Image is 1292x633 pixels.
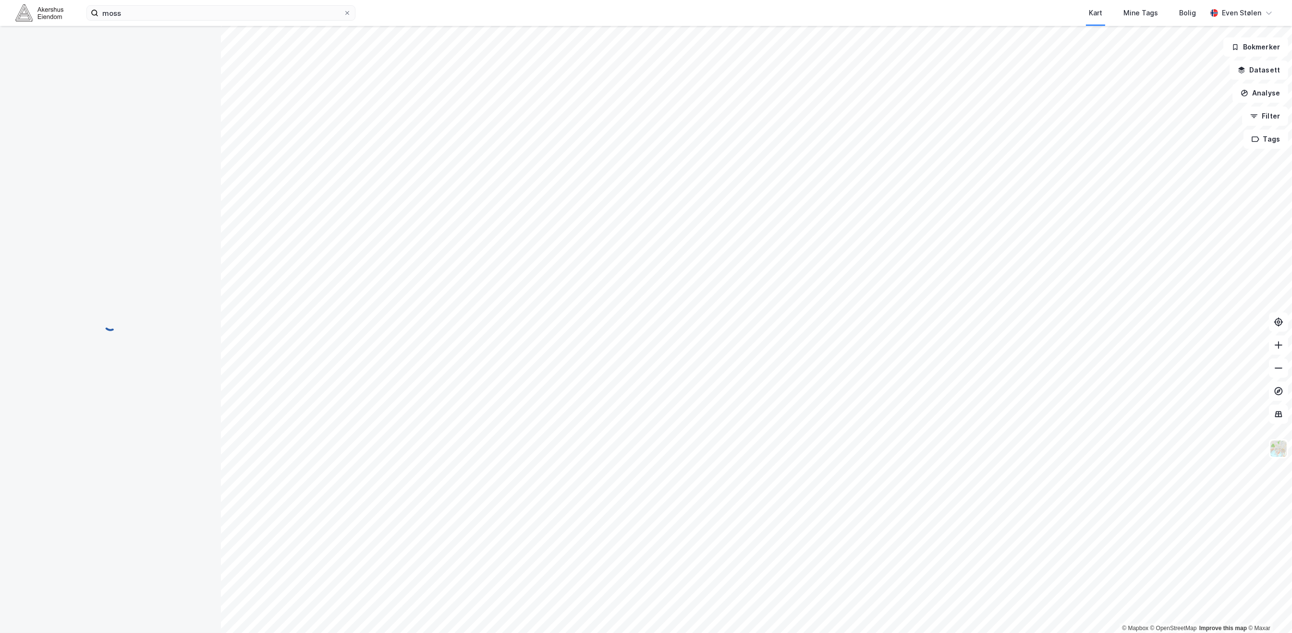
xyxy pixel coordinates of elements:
button: Datasett [1230,60,1288,80]
a: Improve this map [1199,625,1247,632]
a: Mapbox [1122,625,1148,632]
img: Z [1269,440,1288,458]
div: Kart [1089,7,1102,19]
iframe: Chat Widget [1244,587,1292,633]
img: akershus-eiendom-logo.9091f326c980b4bce74ccdd9f866810c.svg [15,4,63,21]
div: Bolig [1179,7,1196,19]
a: OpenStreetMap [1150,625,1197,632]
input: Søk på adresse, matrikkel, gårdeiere, leietakere eller personer [98,6,343,20]
button: Analyse [1232,84,1288,103]
div: Mine Tags [1123,7,1158,19]
button: Filter [1242,107,1288,126]
button: Bokmerker [1223,37,1288,57]
div: Even Stølen [1222,7,1261,19]
img: spinner.a6d8c91a73a9ac5275cf975e30b51cfb.svg [103,316,118,332]
div: Kontrollprogram for chat [1244,587,1292,633]
button: Tags [1243,130,1288,149]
